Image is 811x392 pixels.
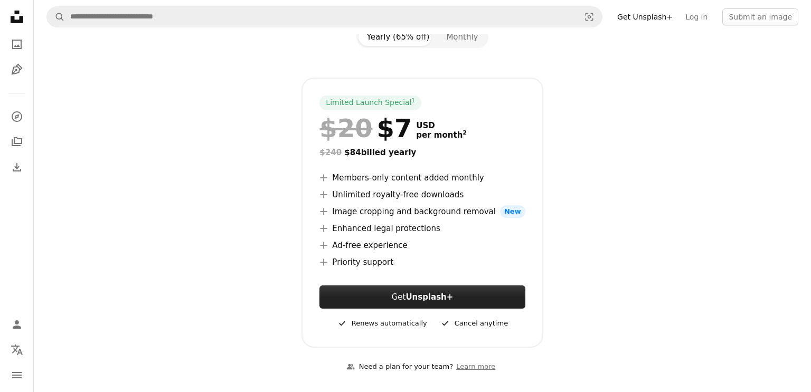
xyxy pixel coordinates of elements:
div: $7 [319,114,412,142]
span: $240 [319,148,342,157]
a: Collections [6,131,27,152]
a: Get Unsplash+ [611,8,679,25]
div: Need a plan for your team? [346,361,453,372]
button: Submit an image [722,8,798,25]
li: Unlimited royalty-free downloads [319,188,525,201]
div: Limited Launch Special [319,95,421,110]
a: Log in / Sign up [6,314,27,335]
button: Visual search [577,7,602,27]
a: 2 [460,130,469,140]
a: Download History [6,157,27,178]
button: Language [6,339,27,360]
span: per month [416,130,467,140]
li: Image cropping and background removal [319,205,525,218]
button: Monthly [438,28,486,46]
a: Explore [6,106,27,127]
li: Priority support [319,256,525,269]
button: Search Unsplash [47,7,65,27]
strong: Unsplash+ [405,292,453,302]
a: 1 [410,98,418,108]
form: Find visuals sitewide [46,6,602,27]
a: Log in [679,8,714,25]
li: Enhanced legal protections [319,222,525,235]
a: Home — Unsplash [6,6,27,30]
button: Menu [6,365,27,386]
a: Illustrations [6,59,27,80]
li: Ad-free experience [319,239,525,252]
span: USD [416,121,467,130]
span: $20 [319,114,372,142]
span: New [500,205,525,218]
sup: 1 [412,97,416,103]
button: GetUnsplash+ [319,285,525,309]
li: Members-only content added monthly [319,171,525,184]
div: $84 billed yearly [319,146,525,159]
div: Cancel anytime [440,317,508,330]
a: Learn more [453,358,498,376]
a: Photos [6,34,27,55]
button: Yearly (65% off) [359,28,438,46]
sup: 2 [463,129,467,136]
div: Renews automatically [337,317,427,330]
